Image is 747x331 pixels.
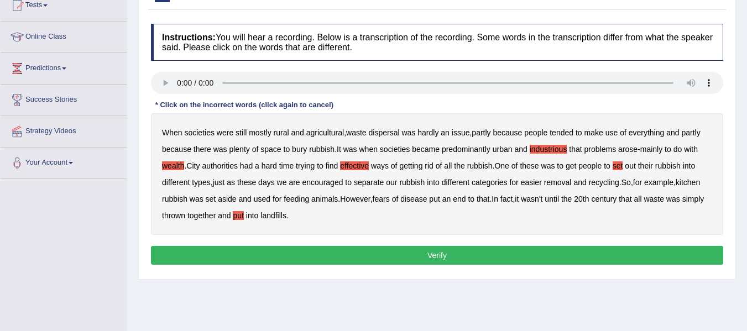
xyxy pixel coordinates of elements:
b: a [255,161,259,170]
b: with [684,145,698,154]
b: mostly [249,128,271,137]
b: everything [629,128,665,137]
b: together [187,211,216,220]
b: all [634,195,641,203]
b: urban [493,145,513,154]
b: societies [184,128,214,137]
b: different [162,178,190,187]
b: So [621,178,631,187]
b: example [644,178,673,187]
b: animals [311,195,338,203]
b: When [162,128,182,137]
b: there [194,145,211,154]
b: set [613,161,623,170]
b: of [436,161,442,170]
b: rid [425,161,433,170]
b: of [252,145,259,154]
b: put [233,211,243,220]
div: * Click on the incorrect words (click again to cancel) [151,99,338,110]
b: are [289,178,300,187]
b: City [186,161,200,170]
b: for [633,178,642,187]
b: issue [452,128,470,137]
b: rubbish [162,195,187,203]
b: make [584,128,603,137]
b: to [604,161,610,170]
b: societies [380,145,410,154]
b: use [605,128,618,137]
b: different [442,178,469,187]
b: hard [262,161,277,170]
b: landfills [260,211,286,220]
b: mainly [640,145,662,154]
b: became [412,145,440,154]
b: and [666,128,679,137]
b: put [429,195,440,203]
b: of [391,161,398,170]
b: to [665,145,671,154]
b: to [317,161,323,170]
button: Verify [151,246,723,265]
b: that [619,195,631,203]
b: and [514,145,527,154]
b: our [386,178,397,187]
b: still [236,128,247,137]
b: rural [274,128,289,137]
a: Your Account [1,148,127,175]
b: days [258,178,275,187]
b: was [541,161,555,170]
b: aside [218,195,236,203]
b: getting [399,161,422,170]
b: trying [296,161,315,170]
b: types [192,178,210,187]
b: because [162,145,191,154]
b: encouraged [302,178,343,187]
b: agricultural [306,128,344,137]
b: disease [400,195,427,203]
b: wealth [162,161,184,170]
b: century [591,195,617,203]
b: of [392,195,399,203]
b: However [340,195,370,203]
b: waste [644,195,664,203]
b: fact [500,195,513,203]
b: to [576,128,582,137]
b: just [213,178,225,187]
b: industrious [530,145,567,154]
b: as [227,178,235,187]
b: and [239,195,252,203]
b: until [545,195,559,203]
b: that [477,195,489,203]
div: , , . - . . , . , , . , . , . [151,113,723,235]
b: an [441,128,450,137]
b: when [359,145,378,154]
b: to [345,178,352,187]
b: because [493,128,522,137]
b: tended [550,128,573,137]
b: separate [354,178,384,187]
b: One [494,161,509,170]
b: people [524,128,547,137]
b: into [246,211,259,220]
b: removal [544,178,572,187]
b: was [666,195,680,203]
b: rubbish [655,161,681,170]
b: ways [371,161,389,170]
a: Predictions [1,53,127,81]
b: dispersal [369,128,400,137]
b: was [343,145,357,154]
b: 20th [574,195,589,203]
b: used [254,195,270,203]
b: easier [521,178,542,187]
b: we [277,178,287,187]
a: Success Stories [1,85,127,112]
b: categories [472,178,508,187]
b: set [206,195,216,203]
b: space [260,145,281,154]
b: to [557,161,563,170]
b: do [673,145,682,154]
b: kitchen [676,178,700,187]
b: to [468,195,474,203]
b: was [213,145,227,154]
b: Instructions: [162,33,216,42]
